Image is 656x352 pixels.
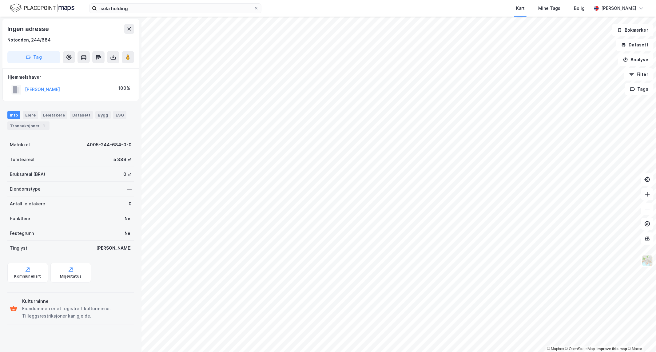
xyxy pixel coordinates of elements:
[10,3,74,14] img: logo.f888ab2527a4732fd821a326f86c7f29.svg
[7,36,51,44] div: Notodden, 244/684
[616,39,654,51] button: Datasett
[87,141,132,148] div: 4005-244-684-0-0
[113,156,132,163] div: 5 389 ㎡
[8,73,134,81] div: Hjemmelshaver
[23,111,38,119] div: Eiere
[22,298,132,305] div: Kulturminne
[7,24,50,34] div: Ingen adresse
[618,53,654,66] button: Analyse
[118,85,130,92] div: 100%
[125,215,132,222] div: Nei
[10,215,30,222] div: Punktleie
[127,185,132,193] div: —
[95,111,111,119] div: Bygg
[97,4,254,13] input: Søk på adresse, matrikkel, gårdeiere, leietakere eller personer
[642,255,653,267] img: Z
[41,123,47,129] div: 1
[574,5,585,12] div: Bolig
[60,274,82,279] div: Miljøstatus
[22,305,132,320] div: Eiendommen er et registrert kulturminne. Tilleggsrestriksjoner kan gjelde.
[625,322,656,352] iframe: Chat Widget
[129,200,132,208] div: 0
[96,244,132,252] div: [PERSON_NAME]
[547,347,564,351] a: Mapbox
[10,244,27,252] div: Tinglyst
[7,121,50,130] div: Transaksjoner
[10,141,30,148] div: Matrikkel
[625,322,656,352] div: Kontrollprogram for chat
[10,156,34,163] div: Tomteareal
[10,171,45,178] div: Bruksareal (BRA)
[70,111,93,119] div: Datasett
[516,5,525,12] div: Kart
[7,111,20,119] div: Info
[624,68,654,81] button: Filter
[125,230,132,237] div: Nei
[10,230,34,237] div: Festegrunn
[123,171,132,178] div: 0 ㎡
[601,5,636,12] div: [PERSON_NAME]
[41,111,67,119] div: Leietakere
[10,185,41,193] div: Eiendomstype
[10,200,45,208] div: Antall leietakere
[14,274,41,279] div: Kommunekart
[113,111,126,119] div: ESG
[625,83,654,95] button: Tags
[612,24,654,36] button: Bokmerker
[538,5,560,12] div: Mine Tags
[7,51,60,63] button: Tag
[597,347,627,351] a: Improve this map
[565,347,595,351] a: OpenStreetMap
